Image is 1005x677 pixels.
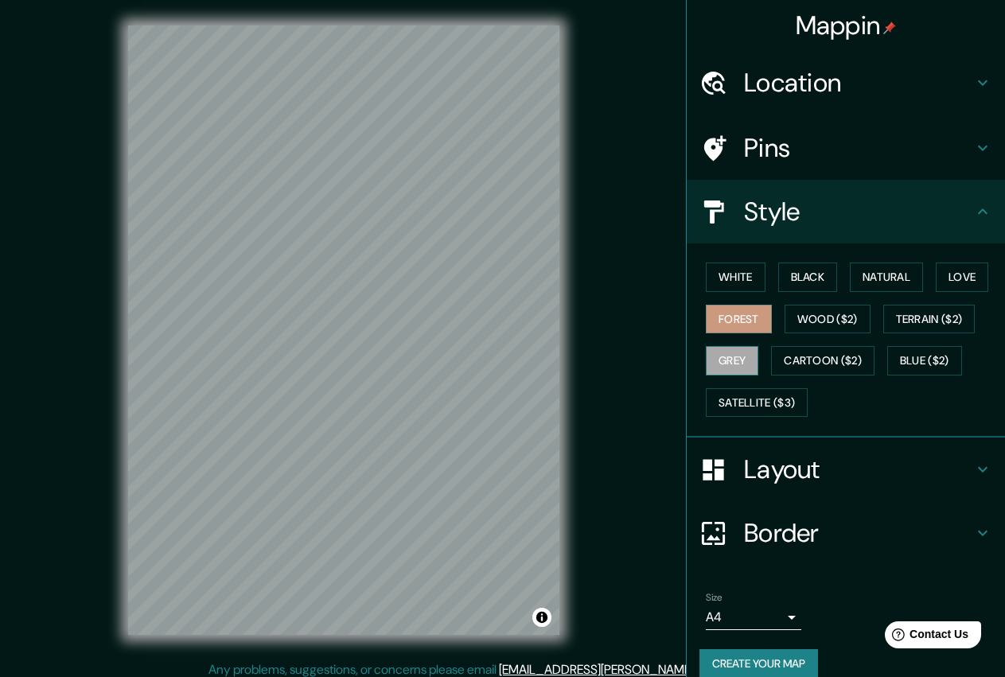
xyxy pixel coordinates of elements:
[706,591,723,605] label: Size
[687,180,1005,243] div: Style
[706,263,765,292] button: White
[706,346,758,375] button: Grey
[936,263,988,292] button: Love
[850,263,923,292] button: Natural
[771,346,875,375] button: Cartoon ($2)
[883,305,976,334] button: Terrain ($2)
[687,51,1005,115] div: Location
[744,196,973,228] h4: Style
[744,67,973,99] h4: Location
[744,453,973,485] h4: Layout
[687,116,1005,180] div: Pins
[883,21,896,34] img: pin-icon.png
[687,438,1005,501] div: Layout
[532,608,551,627] button: Toggle attribution
[687,501,1005,565] div: Border
[744,517,973,549] h4: Border
[706,388,808,418] button: Satellite ($3)
[778,263,838,292] button: Black
[744,132,973,164] h4: Pins
[796,10,897,41] h4: Mappin
[785,305,871,334] button: Wood ($2)
[128,25,559,635] canvas: Map
[863,615,987,659] iframe: Help widget launcher
[887,346,962,375] button: Blue ($2)
[706,605,801,630] div: A4
[706,305,772,334] button: Forest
